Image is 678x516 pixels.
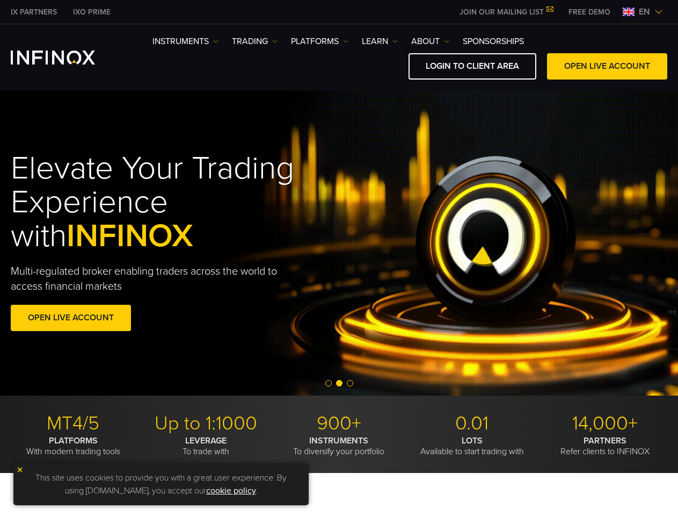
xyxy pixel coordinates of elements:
[276,435,402,457] p: To diversify your portfolio
[144,412,269,435] p: Up to 1:1000
[560,6,618,18] a: INFINOX MENU
[11,305,131,331] a: OPEN LIVE ACCOUNT
[547,53,667,80] a: OPEN LIVE ACCOUNT
[276,412,402,435] p: 900+
[152,35,218,48] a: Instruments
[325,380,332,386] span: Go to slide 1
[206,485,256,496] a: cookie policy
[462,435,483,446] strong: LOTS
[362,35,398,48] a: Learn
[11,435,136,457] p: With modern trading tools
[411,35,449,48] a: ABOUT
[409,53,536,80] a: LOGIN TO CLIENT AREA
[635,5,654,18] span: en
[542,435,667,457] p: Refer clients to INFINOX
[49,435,98,446] strong: PLATFORMS
[336,380,342,386] span: Go to slide 2
[65,6,119,18] a: INFINOX
[584,435,626,446] strong: PARTNERS
[542,412,667,435] p: 14,000+
[19,469,303,500] p: This site uses cookies to provide you with a great user experience. By using [DOMAIN_NAME], you a...
[410,412,535,435] p: 0.01
[3,6,65,18] a: INFINOX
[347,380,353,386] span: Go to slide 3
[410,435,535,457] p: Available to start trading with
[463,35,524,48] a: SPONSORSHIPS
[185,435,227,446] strong: LEVERAGE
[232,35,278,48] a: TRADING
[451,8,560,17] a: JOIN OUR MAILING LIST
[16,466,24,474] img: yellow close icon
[11,264,289,294] p: Multi-regulated broker enabling traders across the world to access financial markets
[291,35,348,48] a: PLATFORMS
[309,435,368,446] strong: INSTRUMENTS
[144,435,269,457] p: To trade with
[11,51,120,64] a: INFINOX Logo
[11,152,359,253] h1: Elevate Your Trading Experience with
[67,217,193,255] span: INFINOX
[11,412,136,435] p: MT4/5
